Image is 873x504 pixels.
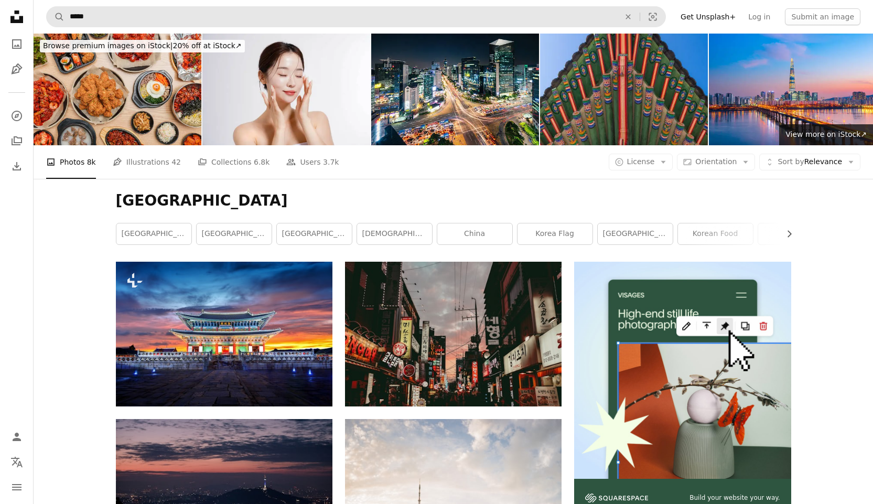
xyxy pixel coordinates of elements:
[6,131,27,152] a: Collections
[778,157,842,167] span: Relevance
[785,8,860,25] button: Submit an image
[116,262,332,406] img: Gyeongbokgung palace at twilight in Seoul, South Korea.
[695,157,737,166] span: Orientation
[6,477,27,498] button: Menu
[677,154,755,170] button: Orientation
[640,7,665,27] button: Visual search
[540,34,708,145] img: South Korea ornate colorful painted wooden eaves Gyeongbokgung Seoul
[758,223,833,244] a: city
[116,329,332,338] a: Gyeongbokgung palace at twilight in Seoul, South Korea.
[6,59,27,80] a: Illustrations
[627,157,655,166] span: License
[345,329,562,338] a: city under cloudy sky
[371,34,539,145] img: Gangnam City at Night Panorama Seoul South Korea
[171,156,181,168] span: 42
[6,34,27,55] a: Photos
[609,154,673,170] button: License
[6,6,27,29] a: Home — Unsplash
[277,223,352,244] a: [GEOGRAPHIC_DATA]
[778,157,804,166] span: Sort by
[116,486,332,496] a: lighted city skyline at night
[678,223,753,244] a: korean food
[674,8,742,25] a: Get Unsplash+
[689,494,780,502] span: Build your website your way.
[113,145,181,179] a: Illustrations 42
[437,223,512,244] a: china
[518,223,592,244] a: korea flag
[323,156,339,168] span: 3.7k
[6,426,27,447] a: Log in / Sign up
[116,191,791,210] h1: [GEOGRAPHIC_DATA]
[116,223,191,244] a: [GEOGRAPHIC_DATA]
[574,262,791,478] img: file-1723602894256-972c108553a7image
[46,6,666,27] form: Find visuals sitewide
[6,452,27,473] button: Language
[202,34,370,145] img: Beauty portrait of a young beautiful Asian woman
[779,124,873,145] a: View more on iStock↗
[197,223,272,244] a: [GEOGRAPHIC_DATA]
[780,223,791,244] button: scroll list to the right
[617,7,640,27] button: Clear
[598,223,673,244] a: [GEOGRAPHIC_DATA]
[759,154,860,170] button: Sort byRelevance
[6,105,27,126] a: Explore
[742,8,777,25] a: Log in
[585,494,648,502] img: file-1606177908946-d1eed1cbe4f5image
[286,145,339,179] a: Users 3.7k
[43,41,242,50] span: 20% off at iStock ↗
[785,130,867,138] span: View more on iStock ↗
[43,41,173,50] span: Browse premium images on iStock |
[6,156,27,177] a: Download History
[34,34,201,145] img: Variety of Korean food.
[357,223,432,244] a: [DEMOGRAPHIC_DATA]
[345,262,562,406] img: city under cloudy sky
[198,145,270,179] a: Collections 6.8k
[47,7,64,27] button: Search Unsplash
[34,34,251,59] a: Browse premium images on iStock|20% off at iStock↗
[254,156,270,168] span: 6.8k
